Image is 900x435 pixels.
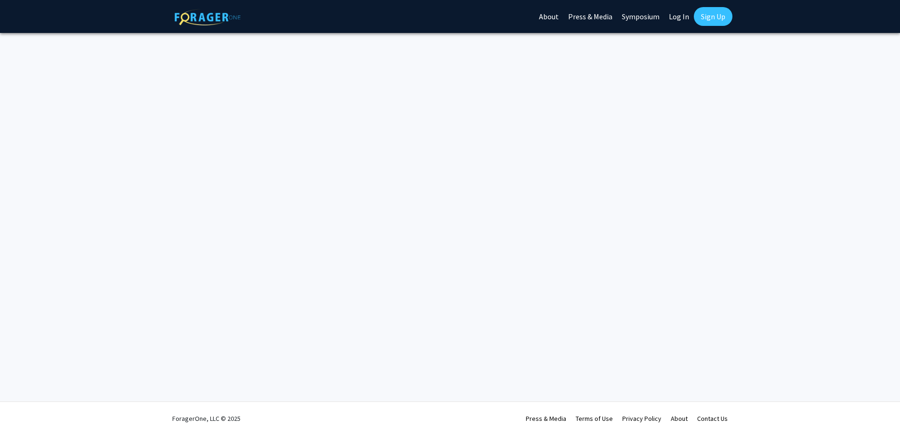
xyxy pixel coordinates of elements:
[622,414,661,423] a: Privacy Policy
[172,402,241,435] div: ForagerOne, LLC © 2025
[526,414,566,423] a: Press & Media
[694,7,732,26] a: Sign Up
[697,414,728,423] a: Contact Us
[175,9,241,25] img: ForagerOne Logo
[671,414,688,423] a: About
[576,414,613,423] a: Terms of Use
